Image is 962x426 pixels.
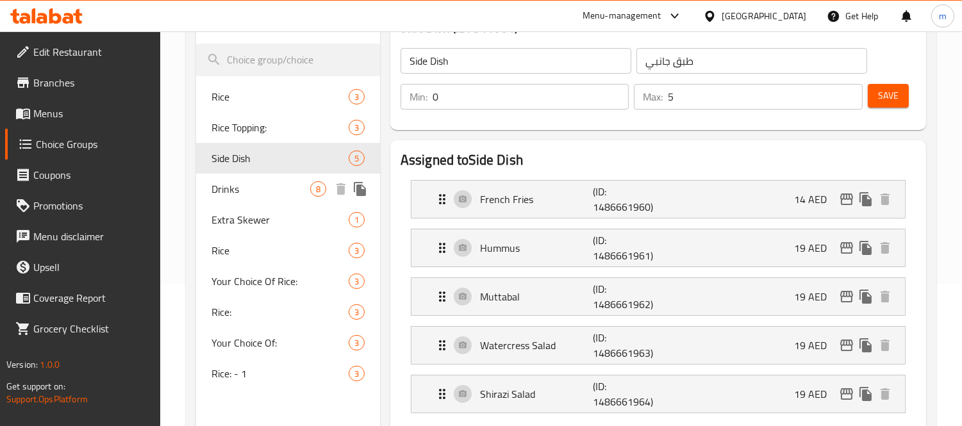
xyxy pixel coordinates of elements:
[411,229,905,266] div: Expand
[211,304,349,320] span: Rice:
[211,274,349,289] span: Your Choice Of Rice:
[331,179,351,199] button: delete
[411,375,905,413] div: Expand
[206,13,288,32] h2: Choice Groups
[349,122,364,134] span: 3
[794,192,837,207] p: 14 AED
[856,336,875,355] button: duplicate
[196,235,380,266] div: Rice3
[196,112,380,143] div: Rice Topping:3
[5,313,161,344] a: Grocery Checklist
[837,336,856,355] button: edit
[349,368,364,380] span: 3
[349,152,364,165] span: 5
[349,212,365,227] div: Choices
[794,386,837,402] p: 19 AED
[211,243,349,258] span: Rice
[33,198,151,213] span: Promotions
[33,321,151,336] span: Grocery Checklist
[211,120,349,135] span: Rice Topping:
[5,67,161,98] a: Branches
[856,287,875,306] button: duplicate
[5,160,161,190] a: Coupons
[211,151,349,166] span: Side Dish
[480,338,593,353] p: Watercress Salad
[875,336,895,355] button: delete
[196,44,380,76] input: search
[875,287,895,306] button: delete
[211,212,349,227] span: Extra Skewer
[401,151,916,170] h2: Assigned to Side Dish
[794,240,837,256] p: 19 AED
[5,252,161,283] a: Upsell
[349,120,365,135] div: Choices
[401,17,916,38] h3: Side Dish (ID: 841001)
[401,321,916,370] li: Expand
[837,287,856,306] button: edit
[196,204,380,235] div: Extra Skewer1
[196,297,380,327] div: Rice:3
[875,238,895,258] button: delete
[196,174,380,204] div: Drinks8deleteduplicate
[33,290,151,306] span: Coverage Report
[33,167,151,183] span: Coupons
[349,337,364,349] span: 3
[480,386,593,402] p: Shirazi Salad
[196,81,380,112] div: Rice3
[856,384,875,404] button: duplicate
[211,366,349,381] span: Rice: - 1
[33,75,151,90] span: Branches
[868,84,909,108] button: Save
[939,9,947,23] span: m
[480,240,593,256] p: Hummus
[33,106,151,121] span: Menus
[794,289,837,304] p: 19 AED
[349,275,364,288] span: 3
[196,266,380,297] div: Your Choice Of Rice:3
[593,184,668,215] p: (ID: 1486661960)
[583,8,661,24] div: Menu-management
[5,190,161,221] a: Promotions
[349,243,365,258] div: Choices
[211,181,310,197] span: Drinks
[837,190,856,209] button: edit
[349,91,364,103] span: 3
[837,384,856,404] button: edit
[211,335,349,350] span: Your Choice Of:
[411,278,905,315] div: Expand
[33,259,151,275] span: Upsell
[593,233,668,263] p: (ID: 1486661961)
[5,37,161,67] a: Edit Restaurant
[5,283,161,313] a: Coverage Report
[349,151,365,166] div: Choices
[480,289,593,304] p: Muttabal
[856,190,875,209] button: duplicate
[40,356,60,373] span: 1.0.0
[593,379,668,409] p: (ID: 1486661964)
[349,89,365,104] div: Choices
[593,281,668,312] p: (ID: 1486661962)
[6,356,38,373] span: Version:
[593,330,668,361] p: (ID: 1486661963)
[856,238,875,258] button: duplicate
[5,98,161,129] a: Menus
[875,190,895,209] button: delete
[349,274,365,289] div: Choices
[33,229,151,244] span: Menu disclaimer
[411,327,905,364] div: Expand
[349,306,364,318] span: 3
[349,245,364,257] span: 3
[349,335,365,350] div: Choices
[643,89,663,104] p: Max:
[349,366,365,381] div: Choices
[878,88,899,104] span: Save
[5,129,161,160] a: Choice Groups
[794,338,837,353] p: 19 AED
[5,221,161,252] a: Menu disclaimer
[837,238,856,258] button: edit
[311,183,326,195] span: 8
[211,89,349,104] span: Rice
[36,136,151,152] span: Choice Groups
[410,89,427,104] p: Min:
[6,378,65,395] span: Get support on:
